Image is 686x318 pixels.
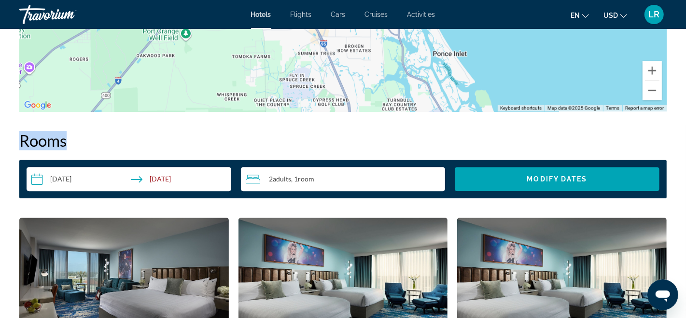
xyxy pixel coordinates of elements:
[407,11,435,18] a: Activities
[547,105,600,111] span: Map data ©2025 Google
[647,279,678,310] iframe: Button to launch messaging window
[22,99,54,111] img: Google
[269,175,291,183] span: 2
[649,10,660,19] span: LR
[571,8,589,22] button: Change language
[603,8,627,22] button: Change currency
[27,167,659,191] div: Search widget
[251,11,271,18] a: Hotels
[19,2,116,27] a: Travorium
[571,12,580,19] span: en
[291,175,314,183] span: , 1
[625,105,664,111] a: Report a map error
[365,11,388,18] a: Cruises
[642,4,667,25] button: User Menu
[19,131,667,150] h2: Rooms
[22,99,54,111] a: Open this area in Google Maps (opens a new window)
[291,11,312,18] a: Flights
[527,175,588,183] span: Modify Dates
[603,12,618,19] span: USD
[273,175,291,183] span: Adults
[298,175,314,183] span: Room
[606,105,619,111] a: Terms (opens in new tab)
[241,167,446,191] button: Travelers: 2 adults, 0 children
[500,105,542,111] button: Keyboard shortcuts
[455,167,659,191] button: Modify Dates
[27,167,231,191] button: Select check in and out date
[643,81,662,100] button: Zoom out
[643,61,662,80] button: Zoom in
[331,11,346,18] a: Cars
